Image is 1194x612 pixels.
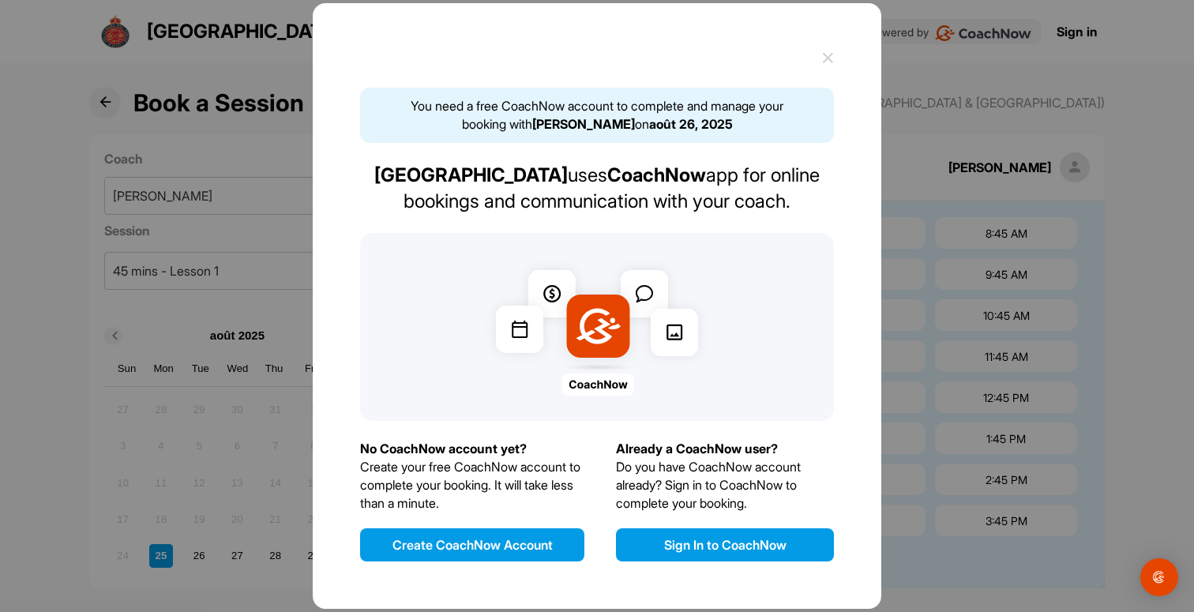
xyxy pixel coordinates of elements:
strong: [GEOGRAPHIC_DATA] [374,163,568,186]
button: Create CoachNow Account [360,528,584,561]
div: Open Intercom Messenger [1140,558,1178,596]
p: Already a CoachNow user? [616,440,834,458]
p: No CoachNow account yet? [360,440,584,458]
p: Do you have CoachNow account already? Sign in to CoachNow to complete your booking. [616,458,834,513]
img: coach now ads [484,258,710,396]
strong: [PERSON_NAME] [532,116,635,132]
div: uses app for online bookings and communication with your coach. [360,162,834,214]
p: Create your free CoachNow account to complete your booking. It will take less than a minute. [360,458,584,513]
button: Sign In to CoachNow [616,528,834,561]
strong: août 26, 2025 [649,116,733,132]
div: You need a free CoachNow account to complete and manage your booking with on [360,88,834,143]
strong: CoachNow [607,163,706,186]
